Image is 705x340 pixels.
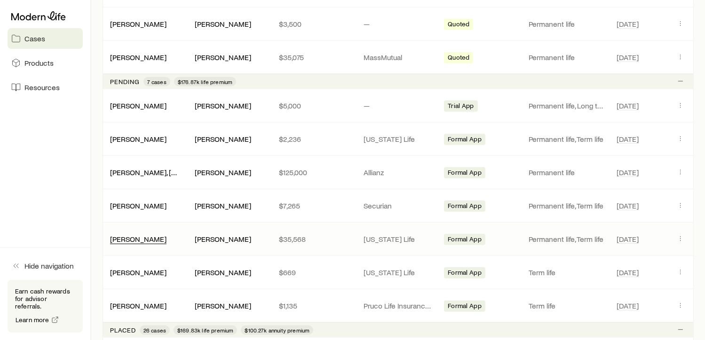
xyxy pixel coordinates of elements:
[110,201,166,211] div: [PERSON_NAME]
[8,28,83,49] a: Cases
[617,268,639,277] span: [DATE]
[15,287,75,310] p: Earn cash rewards for advisor referrals.
[279,301,349,310] p: $1,135
[529,53,606,62] p: Permanent life
[529,268,606,277] p: Term life
[364,19,433,29] p: —
[195,301,251,311] div: [PERSON_NAME]
[110,326,136,334] p: Placed
[8,53,83,73] a: Products
[195,53,251,62] div: [PERSON_NAME]
[617,168,639,177] span: [DATE]
[24,83,60,92] span: Resources
[364,101,433,110] p: —
[279,201,349,210] p: $7,265
[195,234,251,244] div: [PERSON_NAME]
[110,19,166,28] a: [PERSON_NAME]
[364,168,433,177] p: Allianz
[364,234,433,244] p: [US_STATE] Life
[110,268,166,277] a: [PERSON_NAME]
[110,134,166,143] a: [PERSON_NAME]
[110,168,225,177] a: [PERSON_NAME], [PERSON_NAME]
[110,19,166,29] div: [PERSON_NAME]
[617,19,639,29] span: [DATE]
[178,78,232,85] span: $176.87k life premium
[448,102,474,112] span: Trial App
[364,268,433,277] p: [US_STATE] Life
[364,134,433,144] p: [US_STATE] Life
[8,77,83,98] a: Resources
[110,268,166,278] div: [PERSON_NAME]
[8,280,83,332] div: Earn cash rewards for advisor referrals.Learn more
[279,168,349,177] p: $125,000
[529,101,606,110] p: Permanent life, Long term care (linked benefit)
[279,53,349,62] p: $35,075
[110,201,166,210] a: [PERSON_NAME]
[24,34,45,43] span: Cases
[279,134,349,144] p: $2,236
[448,235,482,245] span: Formal App
[110,168,180,178] div: [PERSON_NAME], [PERSON_NAME]
[279,19,349,29] p: $3,500
[448,169,482,178] span: Formal App
[195,201,251,211] div: [PERSON_NAME]
[24,261,74,270] span: Hide navigation
[448,20,469,30] span: Quoted
[529,168,606,177] p: Permanent life
[448,54,469,63] span: Quoted
[110,301,166,311] div: [PERSON_NAME]
[143,326,166,334] span: 26 cases
[529,201,606,210] p: Permanent life, Term life
[279,101,349,110] p: $5,000
[617,301,639,310] span: [DATE]
[195,134,251,144] div: [PERSON_NAME]
[617,201,639,210] span: [DATE]
[529,134,606,144] p: Permanent life, Term life
[529,19,606,29] p: Permanent life
[195,19,251,29] div: [PERSON_NAME]
[110,53,166,62] div: [PERSON_NAME]
[195,101,251,111] div: [PERSON_NAME]
[279,234,349,244] p: $35,568
[110,53,166,62] a: [PERSON_NAME]
[195,268,251,278] div: [PERSON_NAME]
[448,135,482,145] span: Formal App
[110,78,140,85] p: Pending
[448,302,482,312] span: Formal App
[8,255,83,276] button: Hide navigation
[110,101,166,111] div: [PERSON_NAME]
[24,58,54,68] span: Products
[617,234,639,244] span: [DATE]
[110,134,166,144] div: [PERSON_NAME]
[16,317,49,323] span: Learn more
[529,301,606,310] p: Term life
[147,78,166,85] span: 7 cases
[617,53,639,62] span: [DATE]
[617,134,639,144] span: [DATE]
[110,101,166,110] a: [PERSON_NAME]
[617,101,639,110] span: [DATE]
[195,168,251,178] div: [PERSON_NAME]
[448,269,482,278] span: Formal App
[364,201,433,210] p: Securian
[364,301,433,310] p: Pruco Life Insurance Company
[529,234,606,244] p: Permanent life, Term life
[364,53,433,62] p: MassMutual
[245,326,309,334] span: $100.27k annuity premium
[279,268,349,277] p: $669
[110,301,166,310] a: [PERSON_NAME]
[110,234,166,243] a: [PERSON_NAME]
[448,202,482,212] span: Formal App
[177,326,233,334] span: $169.83k life premium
